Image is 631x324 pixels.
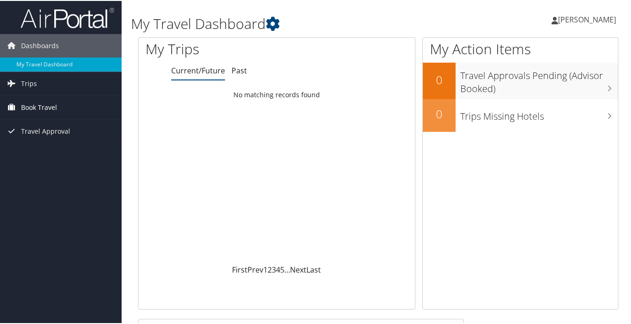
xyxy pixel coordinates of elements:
[171,65,225,75] a: Current/Future
[423,71,456,87] h2: 0
[131,13,461,33] h1: My Travel Dashboard
[551,5,625,33] a: [PERSON_NAME]
[276,264,280,274] a: 4
[284,264,290,274] span: …
[423,98,618,131] a: 0Trips Missing Hotels
[138,86,415,102] td: No matching records found
[423,105,456,121] h2: 0
[306,264,321,274] a: Last
[280,264,284,274] a: 5
[21,33,59,57] span: Dashboards
[21,6,114,28] img: airportal-logo.png
[460,104,618,122] h3: Trips Missing Hotels
[232,65,247,75] a: Past
[263,264,268,274] a: 1
[21,119,70,142] span: Travel Approval
[272,264,276,274] a: 3
[21,71,37,94] span: Trips
[460,64,618,94] h3: Travel Approvals Pending (Advisor Booked)
[247,264,263,274] a: Prev
[423,38,618,58] h1: My Action Items
[232,264,247,274] a: First
[290,264,306,274] a: Next
[145,38,293,58] h1: My Trips
[268,264,272,274] a: 2
[21,95,57,118] span: Book Travel
[423,62,618,98] a: 0Travel Approvals Pending (Advisor Booked)
[558,14,616,24] span: [PERSON_NAME]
